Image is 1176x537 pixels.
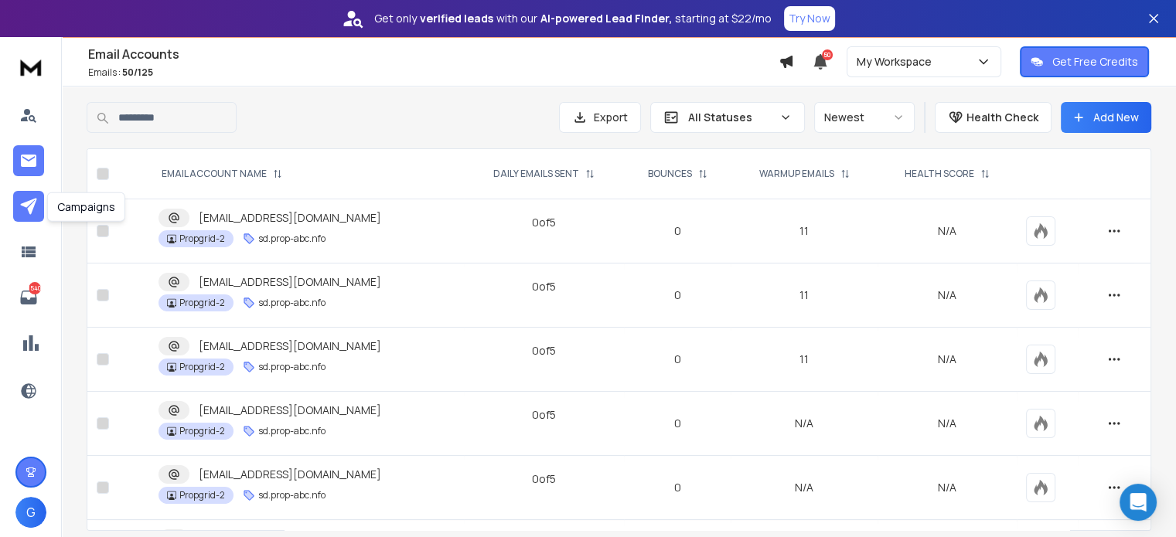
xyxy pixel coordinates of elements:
p: sd.prop-abc.nfo [258,297,326,309]
div: 0 of 5 [532,215,556,230]
p: 0 [633,287,722,303]
p: sd.prop-abc.nfo [258,361,326,373]
p: BOUNCES [648,168,692,180]
p: Propgrid-2 [179,489,225,501]
p: Health Check [966,110,1038,125]
p: 0 [633,223,722,239]
div: Open Intercom Messenger [1120,484,1157,521]
p: DAILY EMAILS SENT [493,168,579,180]
p: N/A [887,480,1007,495]
p: My Workspace [857,54,938,70]
div: 0 of 5 [532,471,556,487]
p: 0 [633,352,722,367]
button: Export [559,102,641,133]
p: WARMUP EMAILS [759,168,834,180]
div: 0 of 5 [532,407,556,423]
td: 11 [731,328,877,392]
a: 1540 [13,282,44,313]
p: Propgrid-2 [179,233,225,245]
td: 11 [731,263,877,328]
p: N/A [887,223,1007,239]
p: 1540 [29,282,41,294]
button: Newest [814,102,915,133]
div: Campaigns [47,192,125,222]
button: Add New [1061,102,1151,133]
p: [EMAIL_ADDRESS][DOMAIN_NAME] [199,274,381,290]
button: Health Check [935,102,1052,133]
button: Get Free Credits [1020,46,1149,77]
button: G [15,497,46,528]
div: EMAIL ACCOUNT NAME [162,168,282,180]
p: 0 [633,416,722,431]
p: sd.prop-abc.nfo [258,425,326,437]
p: Emails : [88,66,779,79]
p: sd.prop-abc.nfo [258,233,326,245]
p: All Statuses [688,110,773,125]
div: 0 of 5 [532,343,556,359]
p: Try Now [789,11,830,26]
h1: Email Accounts [88,45,779,63]
p: Propgrid-2 [179,297,225,309]
p: [EMAIL_ADDRESS][DOMAIN_NAME] [199,210,381,226]
p: [EMAIL_ADDRESS][DOMAIN_NAME] [199,403,381,418]
p: Get only with our starting at $22/mo [374,11,772,26]
strong: AI-powered Lead Finder, [540,11,672,26]
p: sd.prop-abc.nfo [258,489,326,501]
p: 0 [633,480,722,495]
p: Propgrid-2 [179,425,225,437]
button: Try Now [784,6,835,31]
strong: verified leads [420,11,493,26]
p: N/A [887,416,1007,431]
div: 0 of 5 [532,279,556,294]
p: HEALTH SCORE [905,168,974,180]
img: logo [15,53,46,81]
td: N/A [731,392,877,456]
span: 50 / 125 [122,66,153,79]
td: N/A [731,456,877,520]
p: [EMAIL_ADDRESS][DOMAIN_NAME] [199,338,381,354]
td: 11 [731,199,877,263]
p: Propgrid-2 [179,361,225,373]
p: N/A [887,287,1007,303]
p: Get Free Credits [1052,54,1138,70]
span: 50 [822,49,833,60]
p: [EMAIL_ADDRESS][DOMAIN_NAME] [199,467,381,482]
p: N/A [887,352,1007,367]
